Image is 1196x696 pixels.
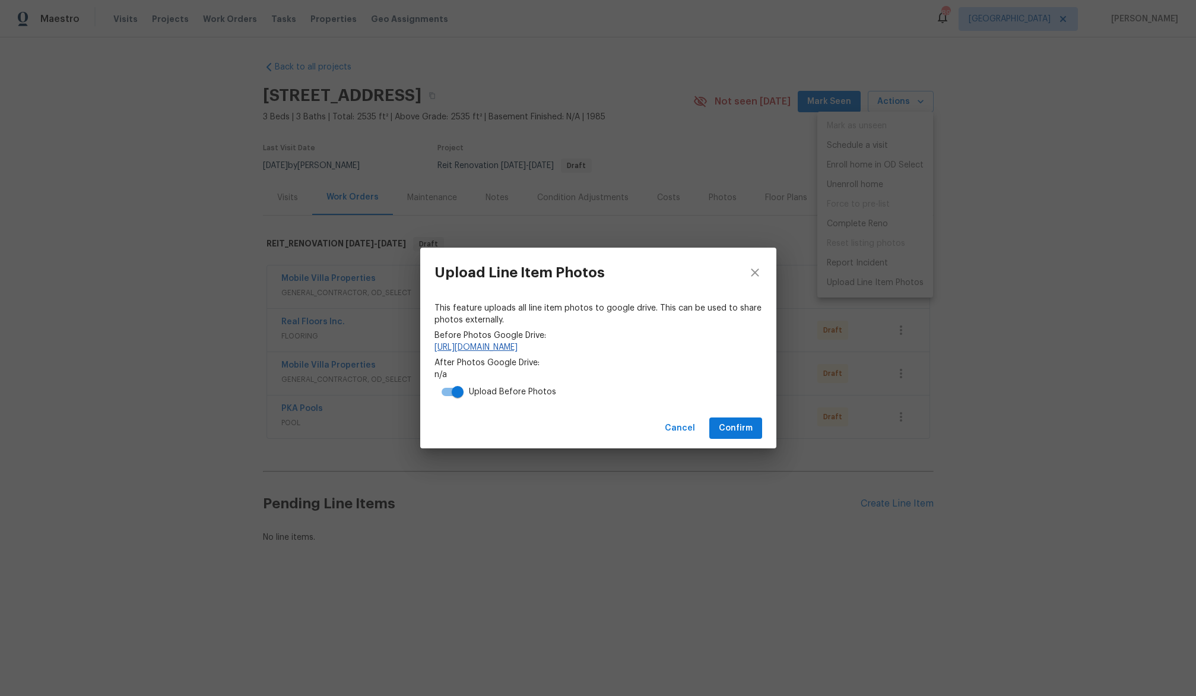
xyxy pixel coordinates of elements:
span: Before Photos Google Drive: [434,330,762,341]
span: This feature uploads all line item photos to google drive. This can be used to share photos exter... [434,302,762,326]
span: After Photos Google Drive: [434,357,762,369]
h3: Upload Line Item Photos [434,264,605,281]
button: close [734,248,776,298]
div: n/a [434,302,762,403]
span: Confirm [719,421,753,436]
a: [URL][DOMAIN_NAME] [434,341,762,353]
button: Cancel [660,417,700,439]
button: Confirm [709,417,762,439]
div: Upload Before Photos [469,386,556,398]
span: Cancel [665,421,695,436]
